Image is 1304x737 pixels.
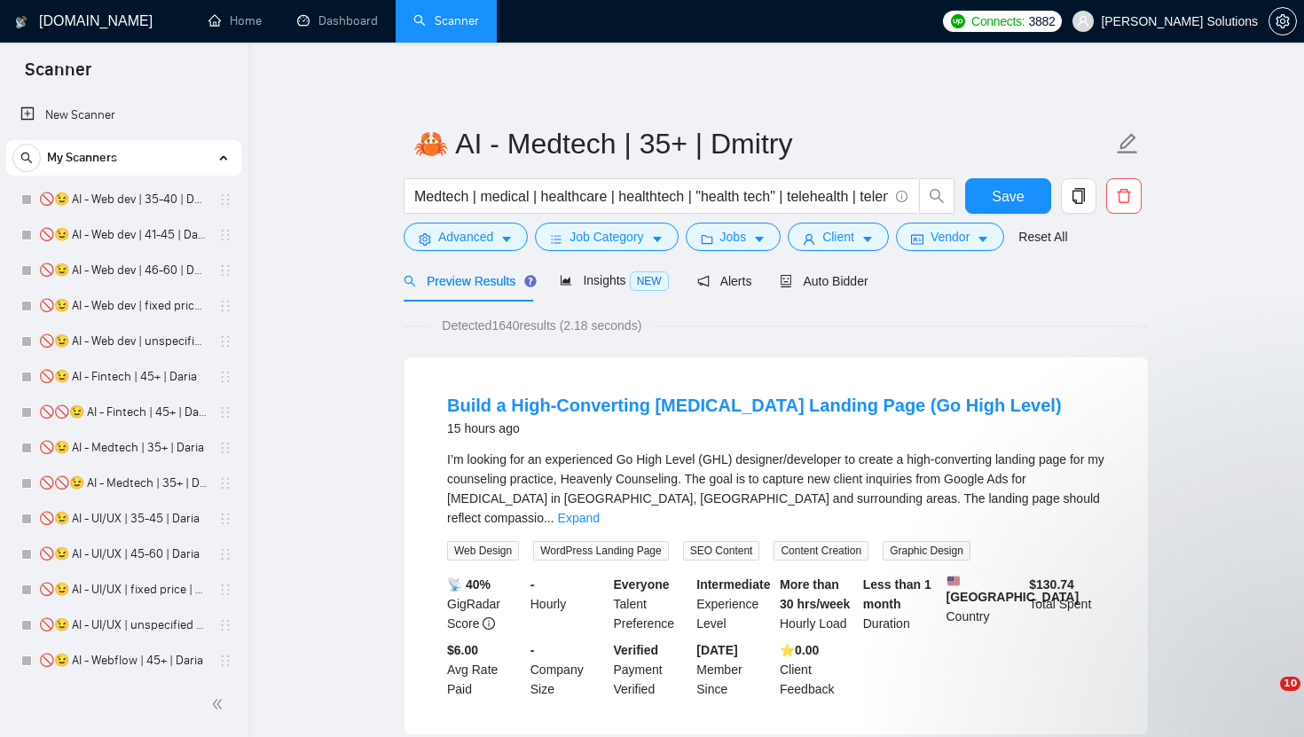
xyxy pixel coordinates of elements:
span: 10 [1280,677,1300,691]
span: Graphic Design [883,541,970,561]
span: Advanced [438,227,493,247]
a: 🚫🚫😉 AI - Fintech | 45+ | Daria [39,395,208,430]
div: Talent Preference [610,575,694,633]
img: logo [15,8,27,36]
button: Save [965,178,1051,214]
b: Verified [614,643,659,657]
button: barsJob Categorycaret-down [535,223,678,251]
span: info-circle [896,191,907,202]
span: SEO Content [683,541,760,561]
div: Tooltip anchor [522,273,538,289]
span: holder [218,512,232,526]
div: GigRadar Score [444,575,527,633]
span: bars [550,232,562,246]
span: Content Creation [774,541,868,561]
b: [DATE] [696,643,737,657]
span: ... [544,511,554,525]
span: copy [1062,188,1096,204]
span: Save [992,185,1024,208]
button: copy [1061,178,1096,214]
span: Insights [560,273,668,287]
div: Country [943,575,1026,633]
div: Payment Verified [610,640,694,699]
div: Hourly Load [776,575,860,633]
b: 📡 40% [447,577,491,592]
a: New Scanner [20,98,227,133]
button: idcardVendorcaret-down [896,223,1004,251]
b: Everyone [614,577,670,592]
span: Job Category [570,227,643,247]
span: holder [218,334,232,349]
div: Experience Level [693,575,776,633]
span: caret-down [753,232,766,246]
div: Avg Rate Paid [444,640,527,699]
a: 🚫😉 AI - Web dev | 35-40 | Daria [39,182,208,217]
a: setting [1269,14,1297,28]
span: caret-down [861,232,874,246]
b: More than 30 hrs/week [780,577,850,611]
span: holder [218,654,232,668]
span: user [803,232,815,246]
span: Client [822,227,854,247]
a: Reset All [1018,227,1067,247]
input: Search Freelance Jobs... [414,185,888,208]
span: info-circle [483,617,495,630]
span: Preview Results [404,274,531,288]
span: holder [218,441,232,455]
span: double-left [211,695,229,713]
button: search [919,178,954,214]
span: 3882 [1028,12,1055,31]
a: 🚫😉 AI - UI/UX | fixed price | Daria [39,572,208,608]
a: 🚫😉 AI - Medtech | 35+ | Daria [39,430,208,466]
span: Detected 1640 results (2.18 seconds) [429,316,654,335]
span: Web Design [447,541,519,561]
span: Connects: [971,12,1025,31]
span: user [1077,15,1089,27]
a: 🚫😉 AI - UI/UX | unspecified budget | Daria [39,608,208,643]
div: Duration [860,575,943,633]
a: 🚫😉 AI - Web dev | fixed price | Daria [39,288,208,324]
img: 🇺🇸 [947,575,960,587]
div: 15 hours ago [447,418,1062,439]
b: Intermediate [696,577,770,592]
button: folderJobscaret-down [686,223,782,251]
span: Jobs [720,227,747,247]
div: Hourly [527,575,610,633]
span: Auto Bidder [780,274,868,288]
a: Build a High-Converting [MEDICAL_DATA] Landing Page (Go High Level) [447,396,1062,415]
span: caret-down [651,232,664,246]
span: Scanner [11,57,106,94]
a: 🚫😉 AI - UI/UX | 45-60 | Daria [39,537,208,572]
span: holder [218,299,232,313]
button: setting [1269,7,1297,35]
b: ⭐️ 0.00 [780,643,819,657]
input: Scanner name... [413,122,1112,166]
span: search [404,275,416,287]
span: holder [218,228,232,242]
a: 🚫😉 AI - Fintech | 45+ | Daria [39,359,208,395]
div: Company Size [527,640,610,699]
span: caret-down [977,232,989,246]
span: holder [218,476,232,490]
span: holder [218,618,232,632]
span: caret-down [500,232,513,246]
a: 🚫😉 AI - Web dev | 46-60 | Daria [39,253,208,288]
div: Member Since [693,640,776,699]
span: holder [218,405,232,419]
div: I’m looking for an experienced Go High Level (GHL) designer/developer to create a high-converting... [447,450,1105,528]
a: 🚫😉 AI - Web dev | 41-45 | Daria [39,217,208,253]
button: userClientcaret-down [788,223,889,251]
span: notification [697,275,710,287]
a: 🚫😉 AI - Webflow | 45+ | Daria [39,643,208,678]
a: homeHome [208,13,262,28]
span: WordPress Landing Page [533,541,669,561]
b: [GEOGRAPHIC_DATA] [947,575,1080,604]
b: - [530,577,535,592]
span: idcard [911,232,923,246]
a: 🚫🚫😉 AI - Medtech | 35+ | Daria [39,466,208,501]
span: edit [1116,132,1139,155]
span: Alerts [697,274,752,288]
b: $6.00 [447,643,478,657]
a: 🚫😉 AI - UI/UX | 35-45 | Daria [39,501,208,537]
span: Vendor [931,227,970,247]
